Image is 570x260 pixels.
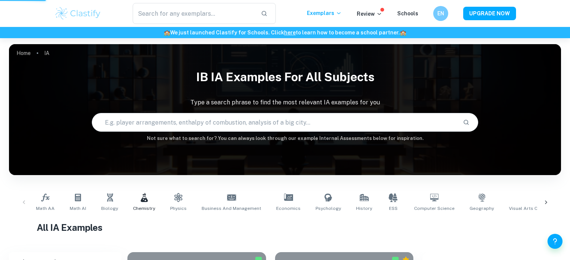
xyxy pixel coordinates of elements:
button: Help and Feedback [548,234,563,249]
h1: All IA Examples [37,221,534,234]
h6: EN [436,9,445,18]
h6: Not sure what to search for? You can always look through our example Internal Assessments below f... [9,135,561,142]
p: Review [357,10,382,18]
span: Chemistry [133,205,155,212]
h1: IB IA examples for all subjects [9,65,561,89]
span: Biology [101,205,118,212]
h6: We just launched Clastify for Schools. Click to learn how to become a school partner. [1,28,569,37]
button: Search [460,116,473,129]
span: Math AI [70,205,86,212]
input: E.g. player arrangements, enthalpy of combustion, analysis of a big city... [92,112,457,133]
span: Business and Management [202,205,261,212]
span: Math AA [36,205,55,212]
a: Schools [397,10,418,16]
button: EN [433,6,448,21]
span: 🏫 [400,30,406,36]
span: Psychology [316,205,341,212]
input: Search for any exemplars... [133,3,255,24]
span: Geography [470,205,494,212]
button: UPGRADE NOW [463,7,516,20]
span: Computer Science [414,205,455,212]
span: History [356,205,372,212]
span: ESS [389,205,398,212]
p: IA [44,49,49,57]
span: Physics [170,205,187,212]
span: 🏫 [164,30,170,36]
img: Clastify logo [54,6,102,21]
a: here [284,30,296,36]
p: Exemplars [307,9,342,17]
span: Economics [276,205,301,212]
a: Home [16,48,31,58]
p: Type a search phrase to find the most relevant IA examples for you [9,98,561,107]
